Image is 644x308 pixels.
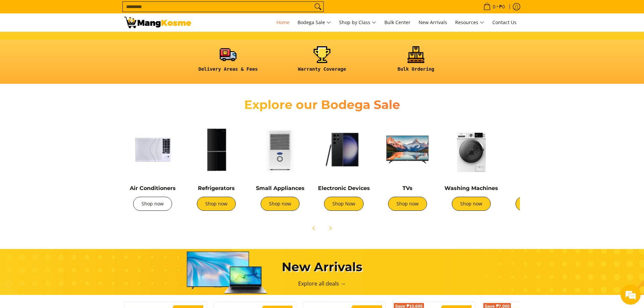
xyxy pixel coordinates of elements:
[452,13,488,32] a: Resources
[98,206,122,215] em: Submit
[130,185,176,191] a: Air Conditioners
[384,19,411,25] span: Bulk Center
[481,3,507,10] span: •
[498,4,506,9] span: ₱0
[402,185,413,191] a: TVs
[315,121,372,178] img: Electronic Devices
[225,97,419,112] h2: Explore our Bodega Sale
[323,221,337,236] button: Next
[324,197,364,211] a: Shop Now
[455,18,484,27] span: Resources
[198,13,520,32] nav: Main Menu
[489,13,520,32] a: Contact Us
[415,13,450,32] a: New Arrivals
[110,3,126,19] div: Minimize live chat window
[124,121,181,178] img: Air Conditioners
[184,46,272,77] a: <h6><strong>Delivery Areas & Fees</strong></h6>
[318,185,370,191] a: Electronic Devices
[298,280,346,287] a: Explore all deals →
[261,197,300,211] a: Shop now
[372,46,460,77] a: <h6><strong>Bulk Ordering</strong></h6>
[124,17,191,28] img: Mang Kosme: Your Home Appliances Warehouse Sale Partner!
[388,197,427,211] a: Shop now
[313,2,323,12] button: Search
[492,19,517,25] span: Contact Us
[516,197,554,211] a: Shop now
[3,183,128,206] textarea: Type your message and click 'Submit'
[188,121,245,178] img: Refrigerators
[339,18,376,27] span: Shop by Class
[444,185,498,191] a: Washing Machines
[506,121,563,178] img: Cookers
[256,185,305,191] a: Small Appliances
[35,38,113,46] div: Leave a message
[381,13,414,32] a: Bulk Center
[492,4,496,9] span: 0
[307,221,321,236] button: Previous
[278,46,366,77] a: <h6><strong>Warranty Coverage</strong></h6>
[276,19,289,25] span: Home
[419,19,447,25] span: New Arrivals
[197,197,236,211] a: Shop now
[379,121,436,178] img: TVs
[273,13,293,32] a: Home
[298,18,331,27] span: Bodega Sale
[252,121,309,178] img: Small Appliances
[294,13,334,32] a: Bodega Sale
[443,121,500,178] img: Washing Machines
[133,197,172,211] a: Shop now
[198,185,235,191] a: Refrigerators
[336,13,380,32] a: Shop by Class
[452,197,491,211] a: Shop now
[14,84,117,152] span: We are offline. Please leave us a message.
